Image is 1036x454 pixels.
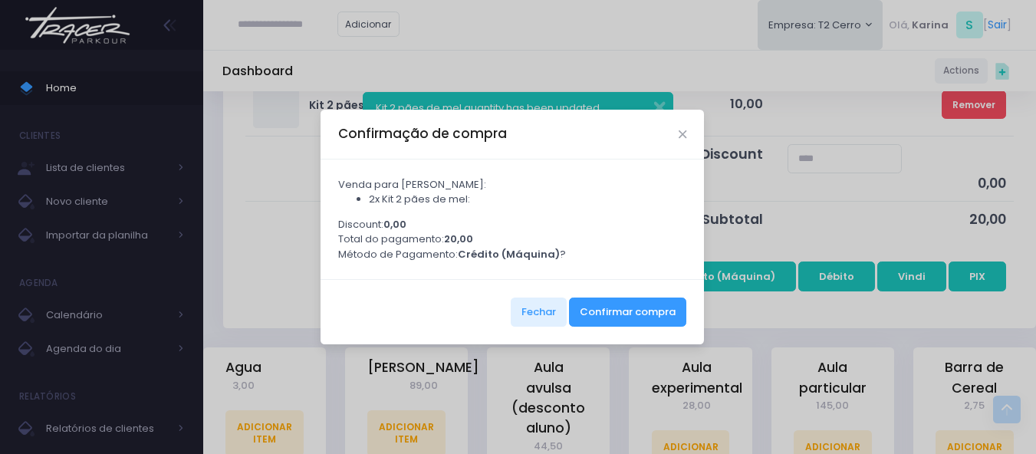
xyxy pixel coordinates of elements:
li: 2x Kit 2 pães de mel: [369,192,687,207]
h5: Confirmação de compra [338,124,507,143]
strong: 0,00 [383,217,406,232]
div: Venda para [PERSON_NAME]: Discount: Total do pagamento: Método de Pagamento: ? [321,160,704,279]
button: Confirmar compra [569,298,686,327]
strong: 20,00 [444,232,473,246]
button: Fechar [511,298,567,327]
button: Close [679,130,686,138]
strong: Crédito (Máquina) [458,247,560,262]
